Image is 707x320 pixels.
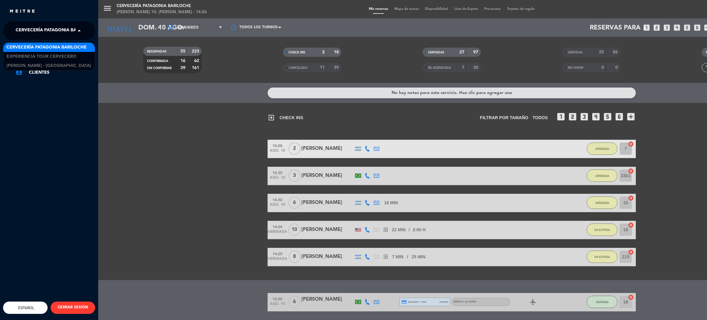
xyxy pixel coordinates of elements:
[17,306,34,310] span: Español
[15,68,23,76] i: account_box
[6,62,91,69] span: [PERSON_NAME] - [GEOGRAPHIC_DATA]
[6,53,76,60] span: Experiencia Tour Cervecero
[16,24,96,37] span: Cervecería Patagonia Bariloche
[15,69,95,76] a: account_boxClientes
[9,9,35,14] img: MEITRE
[51,302,95,314] button: CERRAR SESIÓN
[6,44,87,51] span: Cervecería Patagonia Bariloche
